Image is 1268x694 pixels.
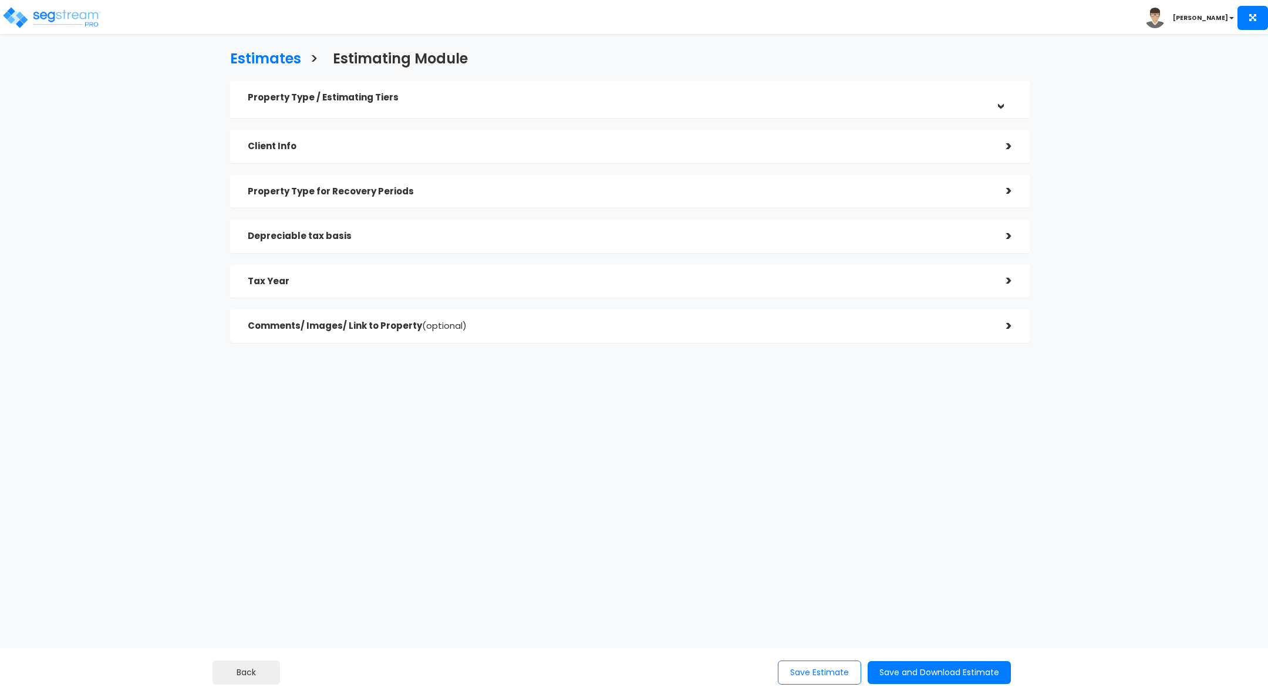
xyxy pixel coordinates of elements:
h5: Property Type for Recovery Periods [248,187,989,197]
h3: Estimates [230,51,301,69]
div: > [989,227,1012,245]
h5: Client Info [248,142,989,151]
b: [PERSON_NAME] [1173,14,1228,22]
div: > [991,86,1009,109]
h5: Depreciable tax basis [248,231,989,241]
div: > [989,317,1012,335]
img: logo_pro_r.png [2,6,102,29]
span: (optional) [422,319,467,332]
div: > [989,272,1012,290]
button: Save Estimate [778,661,861,685]
h5: Property Type / Estimating Tiers [248,93,989,103]
a: Estimating Module [324,39,468,75]
a: Estimates [221,39,301,75]
button: Save and Download Estimate [868,661,1011,684]
a: Back [213,661,280,685]
h3: > [310,51,318,69]
h5: Tax Year [248,277,989,287]
img: avatar.png [1145,8,1165,28]
div: > [989,182,1012,200]
div: > [989,137,1012,156]
h5: Comments/ Images/ Link to Property [248,321,989,331]
h3: Estimating Module [333,51,468,69]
